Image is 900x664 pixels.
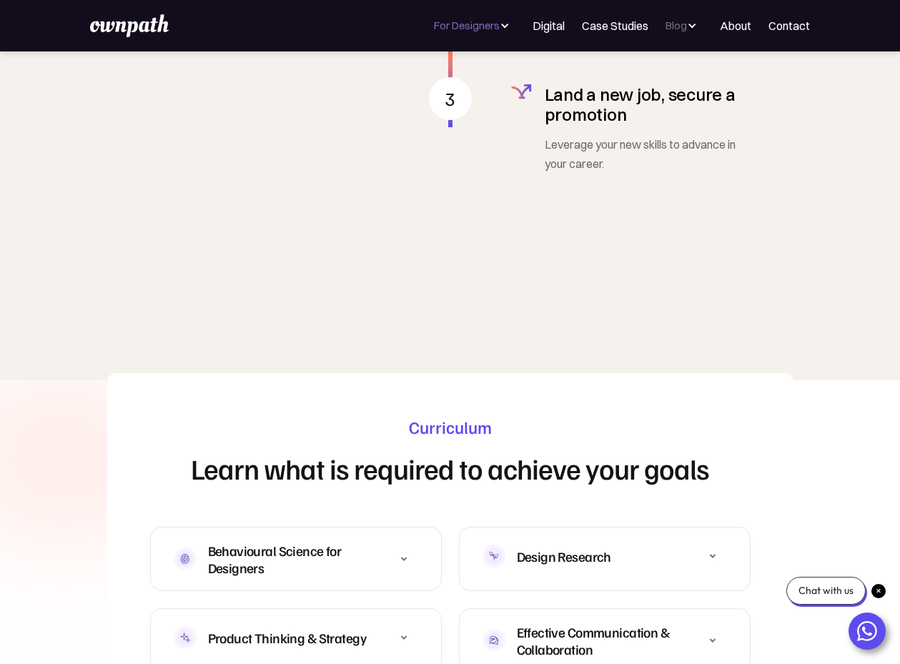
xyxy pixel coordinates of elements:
[483,620,727,660] div: Effective Communication & Collaboration
[582,17,648,34] a: Case Studies
[545,84,743,126] div: Land a new job, secure a promotion
[517,547,611,565] div: Design Research
[174,539,418,579] div: Behavioural Science for Designers
[483,539,727,573] div: Design Research
[434,17,500,34] div: For Designers
[445,89,455,108] div: 3
[208,629,366,646] div: Product Thinking & Strategy
[533,17,565,34] a: Digital
[720,17,751,34] a: About
[786,577,866,605] div: Chat with us
[107,452,793,484] h1: Learn what is required to achieve your goals
[666,17,703,34] div: Blog
[434,17,515,34] div: For Designers
[768,17,810,34] a: Contact
[208,542,390,576] div: Behavioural Science for Designers
[517,623,670,658] strong: Effective Communication & Collaboration
[107,416,793,438] h3: Curriculum
[666,17,687,34] div: Blog
[174,620,418,655] div: Product Thinking & Strategy
[545,135,743,174] p: Leverage your new skills to advance in your career.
